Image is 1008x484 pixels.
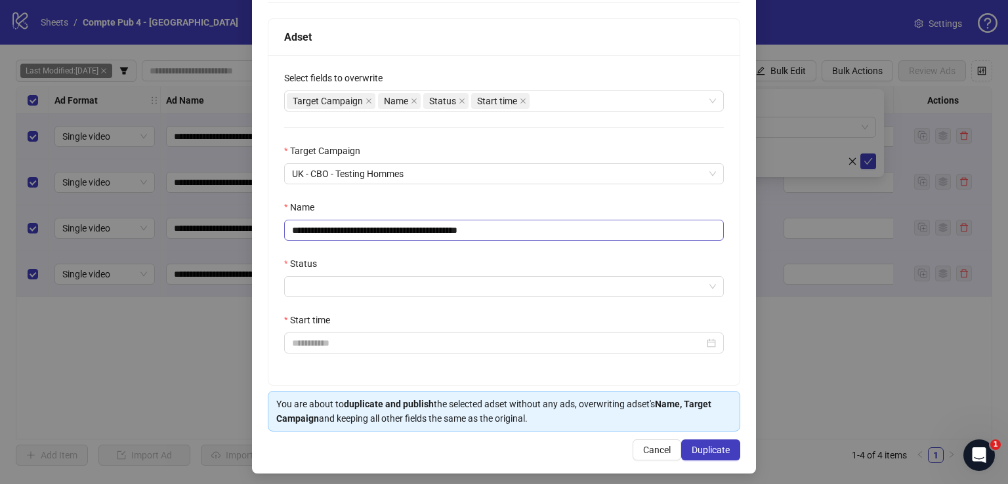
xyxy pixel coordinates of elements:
button: Duplicate [681,439,740,460]
span: Status [423,93,469,109]
span: 1 [990,439,1001,450]
span: Start time [477,94,517,108]
input: Name [284,220,724,241]
label: Name [284,200,323,214]
span: Name [384,94,408,108]
span: UK - CBO - Testing Hommes [292,164,716,184]
span: close [411,98,417,104]
label: Select fields to overwrite [284,71,391,85]
label: Start time [284,313,339,327]
span: Name [378,93,421,109]
span: Target Campaign [293,94,363,108]
strong: duplicate and publish [344,399,434,409]
div: Adset [284,29,724,45]
strong: Name, Target Campaign [276,399,711,424]
span: close [366,98,372,104]
span: Duplicate [692,445,730,455]
iframe: Intercom live chat [963,439,995,471]
span: close [520,98,526,104]
span: Target Campaign [287,93,375,109]
label: Target Campaign [284,144,369,158]
span: Status [429,94,456,108]
input: Start time [292,336,704,350]
div: You are about to the selected adset without any ads, overwriting adset's and keeping all other fi... [276,397,732,426]
button: Cancel [633,439,681,460]
span: Start time [471,93,530,109]
label: Status [284,256,325,271]
span: Cancel [643,445,671,455]
span: close [459,98,465,104]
